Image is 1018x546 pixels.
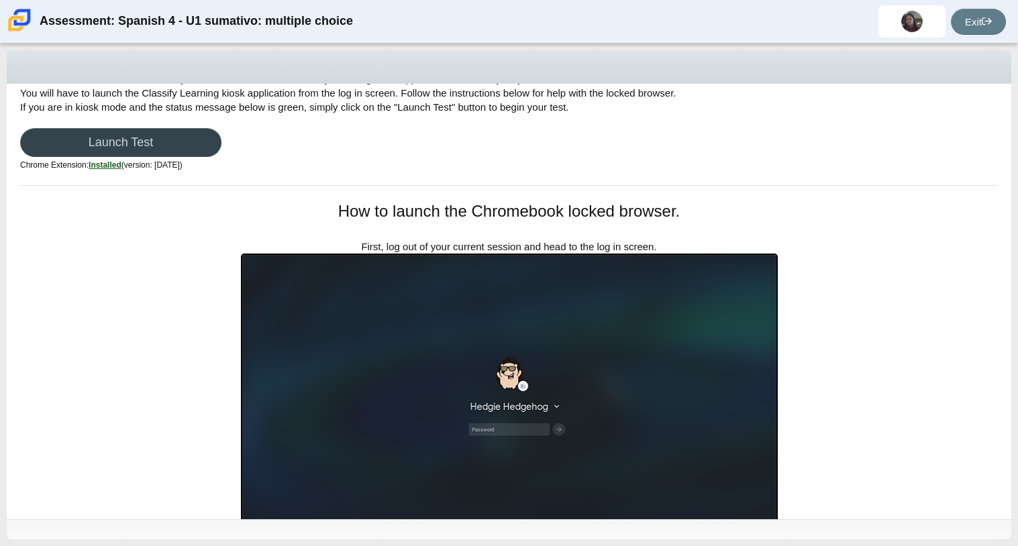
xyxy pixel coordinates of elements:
[20,128,221,157] a: Launch Test
[5,25,34,36] a: Carmen School of Science & Technology
[951,9,1006,35] a: Exit
[901,11,923,32] img: adriana.aguiniga.olUZzS
[20,49,998,185] div: In order to access this assessment, you will need to have the Classify Learning kiosk application...
[89,160,121,170] u: Installed
[5,6,34,34] img: Carmen School of Science & Technology
[20,160,183,170] small: Chrome Extension:
[241,200,778,223] h1: How to launch the Chromebook locked browser.
[89,160,183,170] span: (version: [DATE])
[40,5,353,38] div: Assessment: Spanish 4 - U1 sumativo: multiple choice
